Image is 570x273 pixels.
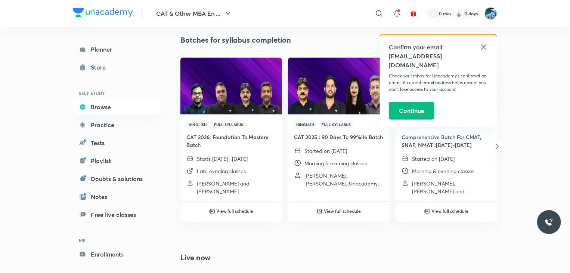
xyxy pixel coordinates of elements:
[319,120,353,129] span: Full Syllabus
[432,208,469,214] h6: View full schedule
[412,155,455,163] p: Started on [DATE]
[73,247,159,262] a: Enrollments
[424,208,430,214] img: play
[197,167,246,175] p: Late evening classes
[73,117,159,132] a: Practice
[304,159,367,167] p: Morning & evening classes
[197,155,248,163] p: Starts [DATE] · [DATE]
[412,180,491,195] p: Lokesh Agarwal, Deepika Awasthi and Ronakkumar Shah
[73,99,159,114] a: Browse
[73,8,133,17] img: Company Logo
[180,34,291,46] h2: Batches for syllabus completion
[73,234,159,247] h6: ME
[73,171,159,186] a: Doubts & solutions
[304,147,347,155] p: Started on [DATE]
[73,207,159,222] a: Free live classes
[317,208,323,214] img: play
[186,120,209,129] span: Hinglish
[73,42,159,57] a: Planner
[73,8,133,19] a: Company Logo
[180,252,210,263] h2: Live now
[410,10,417,17] img: avatar
[73,135,159,150] a: Tests
[324,208,361,214] h6: View full schedule
[408,7,419,19] button: avatar
[402,133,491,149] h4: Comprehensive Batch For CMAT, SNAP, NMAT :[DATE]-[DATE]
[389,43,488,52] h5: Confirm your email:
[389,102,434,120] button: Continue
[304,172,384,187] p: Lokesh Agarwal, Ravi Kumar, Unacademy CAT & Other MBA Entrance Tests and 1 more
[294,133,384,141] h4: CAT 2025 : 90 Days To 99%ile Batch
[197,180,276,195] p: Ravi Kumar and Amit Deepak Rohra
[545,218,554,227] img: ttu
[217,208,254,214] h6: View full schedule
[389,52,488,70] h5: [EMAIL_ADDRESS][DOMAIN_NAME]
[294,120,316,129] span: Hinglish
[73,60,159,75] a: Store
[288,58,390,193] a: ThumbnailHinglishFull SyllabusCAT 2025 : 90 Days To 99%ile BatchStarted on [DATE]Morning & evenin...
[186,133,276,149] h4: CAT 2026: Foundation To Mastery Batch
[180,58,282,201] a: ThumbnailHinglishFull SyllabusCAT 2026: Foundation To Mastery BatchStarts [DATE] · [DATE]Late eve...
[455,10,463,17] img: streak
[287,57,390,115] img: Thumbnail
[212,120,245,129] span: Full Syllabus
[73,153,159,168] a: Playlist
[152,6,237,21] button: CAT & Other MBA En ...
[412,167,474,175] p: Morning & evening classes
[73,87,159,99] h6: SELF STUDY
[389,73,488,93] p: Check your inbox for Unacademy’s confirmation email. A current email address helps ensure you don...
[396,58,497,201] a: ThumbnailHinglishFull SyllabusComprehensive Batch For CMAT, SNAP, NMAT :[DATE]-[DATE]Started on [...
[179,57,283,115] img: Thumbnail
[73,189,159,204] a: Notes
[209,208,215,214] img: play
[484,7,497,20] img: Tushar Kumar
[91,63,110,72] div: Store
